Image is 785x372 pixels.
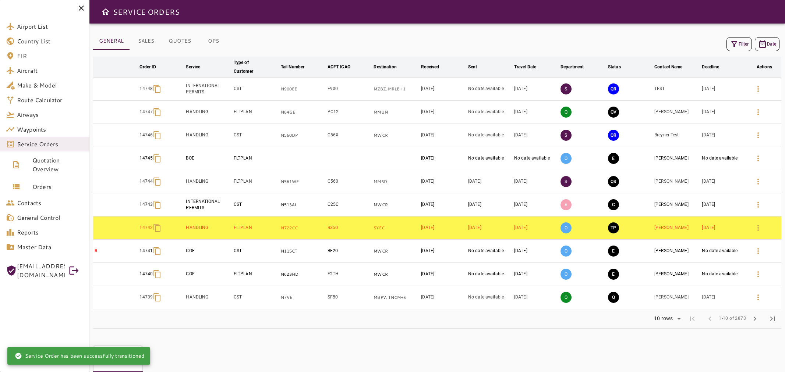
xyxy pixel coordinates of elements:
[326,193,372,217] td: C25C
[653,240,700,263] td: [PERSON_NAME]
[281,225,325,231] p: N722CC
[281,294,325,301] p: N7VE
[561,292,572,303] p: Q
[139,86,153,92] p: 14748
[608,62,630,71] span: Status
[653,78,700,101] td: TEST
[749,173,767,190] button: Details
[420,101,467,124] td: [DATE]
[561,269,572,280] p: O
[749,242,767,260] button: Details
[749,80,767,98] button: Details
[700,124,747,147] td: [DATE]
[98,4,113,19] button: Open drawer
[421,62,439,71] div: Received
[420,78,467,101] td: [DATE]
[420,286,467,309] td: [DATE]
[467,240,513,263] td: No date available
[746,310,764,328] span: Next Page
[700,193,747,217] td: [DATE]
[15,349,144,362] div: Service Order has been successfully transitioned
[232,240,279,263] td: CST
[197,32,230,50] button: OPS
[184,217,232,240] td: HANDLING
[700,170,747,193] td: [DATE]
[326,101,372,124] td: PC12
[700,263,747,286] td: No date available
[186,62,210,71] span: Service
[374,271,418,278] p: MWCR
[561,199,572,210] p: A
[561,83,572,94] p: S
[17,96,84,104] span: Route Calculator
[184,124,232,147] td: HANDLING
[281,109,325,115] p: N84GE
[702,62,729,71] span: Deadline
[17,22,84,31] span: Airport List
[17,37,84,46] span: Country List
[467,286,513,309] td: No date available
[608,269,619,280] button: EXECUTION
[326,78,372,101] td: F900
[32,182,84,191] span: Orders
[17,81,84,90] span: Make & Model
[17,51,84,60] span: FIR
[467,217,513,240] td: [DATE]
[513,170,559,193] td: [DATE]
[653,124,700,147] td: Breyner Test
[764,310,781,328] span: Last Page
[719,315,746,322] span: 1-10 of 2873
[139,178,153,185] p: 14744
[467,193,513,217] td: [DATE]
[513,78,559,101] td: [DATE]
[184,78,232,101] td: INTERNATIONAL PERMITS
[139,62,166,71] span: Order ID
[467,147,513,170] td: No date available
[281,132,325,139] p: N560DP
[374,132,418,139] p: MWCR
[653,193,700,217] td: [PERSON_NAME]
[184,193,232,217] td: INTERNATIONAL PERMITS
[281,179,325,185] p: N561WF
[17,66,84,75] span: Aircraft
[513,101,559,124] td: [DATE]
[374,109,418,115] p: MMUN
[139,109,153,115] p: 14747
[420,240,467,263] td: [DATE]
[561,130,572,141] p: S
[17,110,84,119] span: Airways
[95,248,137,254] p: R
[232,124,279,147] td: CST
[17,243,84,251] span: Master Data
[113,6,180,18] h6: SERVICE ORDERS
[468,62,477,71] div: Sent
[281,62,314,71] span: Tail Number
[653,170,700,193] td: [PERSON_NAME]
[561,246,572,257] p: O
[374,248,418,254] p: MWCR
[514,62,546,71] span: Travel Date
[701,310,719,328] span: Previous Page
[139,132,153,138] p: 14746
[326,286,372,309] td: SF50
[93,32,230,50] div: basic tabs example
[186,62,200,71] div: Service
[17,213,84,222] span: General Control
[232,147,279,170] td: FLTPLAN
[326,217,372,240] td: B350
[232,193,279,217] td: CST
[608,176,619,187] button: QUOTE SENT
[561,176,572,187] p: S
[513,263,559,286] td: [DATE]
[32,156,84,174] span: Quotation Overview
[17,125,84,134] span: Waypoints
[17,228,84,237] span: Reports
[421,62,449,71] span: Received
[467,263,513,286] td: No date available
[649,313,683,324] div: 10 rows
[561,62,584,71] div: Department
[17,262,65,279] span: [EMAIL_ADDRESS][DOMAIN_NAME]
[700,78,747,101] td: [DATE]
[653,147,700,170] td: [PERSON_NAME]
[130,32,163,50] button: SALES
